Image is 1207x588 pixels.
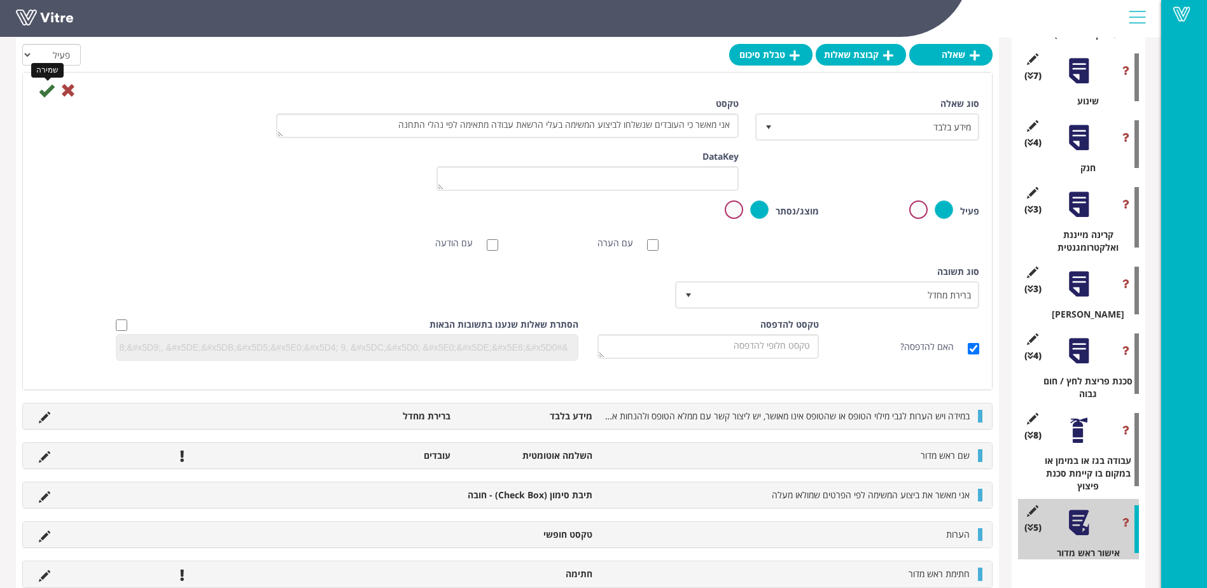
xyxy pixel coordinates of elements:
[1028,95,1139,108] div: שינוע
[946,528,970,540] span: הערות
[1024,283,1042,295] span: (3 )
[116,319,127,331] input: Hide question based on answer
[457,568,598,580] li: חתימה
[816,44,906,66] a: קבוצת שאלות
[31,63,64,78] div: שמירה
[1024,136,1042,149] span: (4 )
[457,410,598,423] li: מידע בלבד
[647,239,659,251] input: עם הערה
[457,449,598,462] li: השלמה אוטומטית
[457,528,598,541] li: טקסט חופשי
[487,239,498,251] input: עם הודעה
[909,568,970,580] span: חתימת ראש מדור
[316,449,457,462] li: עובדים
[968,343,979,354] input: האם להדפסה?
[1024,429,1042,442] span: (8 )
[435,237,485,249] label: עם הודעה
[597,237,646,249] label: עם הערה
[909,44,993,66] a: שאלה
[316,410,457,423] li: ברירת מחדל
[729,44,813,66] a: טבלת סיכום
[702,150,739,163] label: DataKey
[457,410,970,422] span: במידה ויש הערות לגבי מילוי הטופס או שהטופס אינו מאושר, יש ליצור קשר עם ממלא הטופס ולהנחות אותו מה...
[779,115,978,138] span: מידע בלבד
[1024,69,1042,82] span: (7 )
[772,489,970,501] span: אני מאשר את ביצוע המשימה לפי הפרטים שמולאו מעלה
[1028,308,1139,321] div: [PERSON_NAME]
[757,115,780,138] span: select
[900,340,966,353] label: האם להדפסה?
[1028,454,1139,493] div: עבודה בגז או במימן או במקום בו קיימת סכנת פיצוץ
[1028,228,1139,254] div: קרינה מייננת ואלקטרומגנטית
[699,283,978,306] span: ברירת מחדל
[1028,162,1139,174] div: חנק
[1024,203,1042,216] span: (3 )
[1024,521,1042,534] span: (5 )
[1028,547,1139,559] div: אישור ראש מדור
[457,489,598,501] li: תיבת סימון (Check Box) - חובה
[921,449,970,461] span: שם ראש מדור
[940,97,979,110] label: סוג שאלה
[760,318,819,331] label: טקסט להדפסה
[677,283,700,306] span: select
[1024,349,1042,362] span: (4 )
[960,205,979,218] label: פעיל
[937,265,979,278] label: סוג תשובה
[776,205,819,218] label: מוצג/נסתר
[116,338,571,357] input: &#x5DC;&#x5D3;&#x5D5;&#x5D2;&#x5DE;&#x5D4;: &#x5DC;&#x5D0; &#x5E8;&#x5DC;&#x5D5;&#x5D5;&#x5E0;&#x...
[429,318,578,331] label: הסתרת שאלות שנענו בתשובות הבאות
[716,97,739,110] label: טקסט
[1028,375,1139,400] div: סכנת פריצת לחץ / חום גבוה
